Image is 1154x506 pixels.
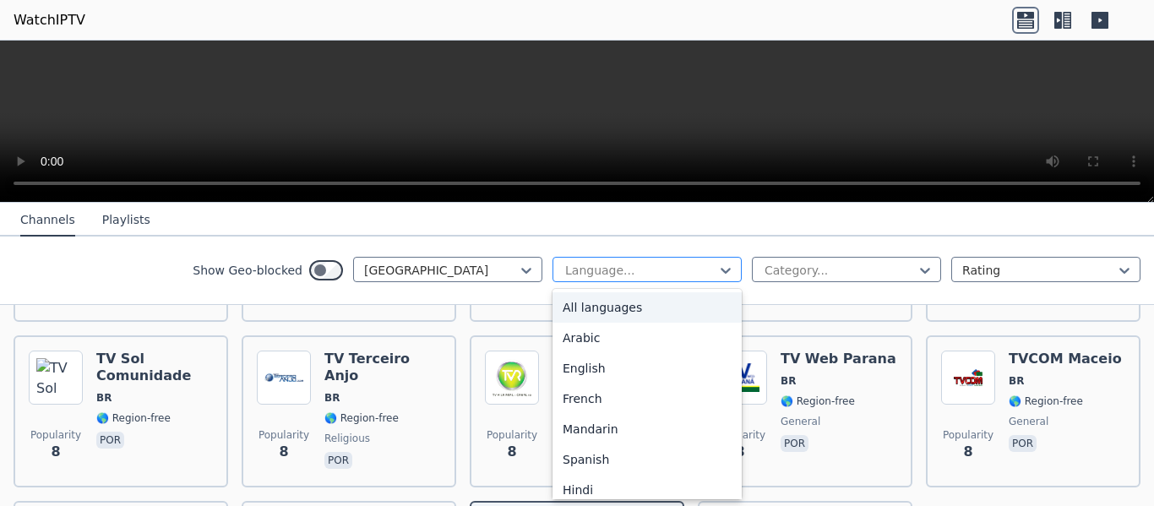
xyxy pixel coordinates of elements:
[324,351,441,384] h6: TV Terceiro Anjo
[781,394,855,408] span: 🌎 Region-free
[279,442,288,462] span: 8
[29,351,83,405] img: TV Sol Comunidade
[781,435,808,452] p: por
[553,384,742,414] div: French
[51,442,60,462] span: 8
[485,351,539,405] img: TV Vila Real
[943,428,993,442] span: Popularity
[1009,394,1083,408] span: 🌎 Region-free
[96,432,124,449] p: por
[553,444,742,475] div: Spanish
[324,452,352,469] p: por
[487,428,537,442] span: Popularity
[781,415,820,428] span: general
[20,204,75,237] button: Channels
[507,442,516,462] span: 8
[553,353,742,384] div: English
[14,10,85,30] a: WatchIPTV
[781,374,796,388] span: BR
[96,411,171,425] span: 🌎 Region-free
[324,391,340,405] span: BR
[324,411,399,425] span: 🌎 Region-free
[1009,351,1122,367] h6: TVCOM Maceio
[96,391,112,405] span: BR
[781,351,896,367] h6: TV Web Parana
[553,292,742,323] div: All languages
[941,351,995,405] img: TVCOM Maceio
[553,323,742,353] div: Arabic
[553,475,742,505] div: Hindi
[963,442,972,462] span: 8
[30,428,81,442] span: Popularity
[257,351,311,405] img: TV Terceiro Anjo
[102,204,150,237] button: Playlists
[1009,435,1037,452] p: por
[193,262,302,279] label: Show Geo-blocked
[1009,374,1024,388] span: BR
[259,428,309,442] span: Popularity
[553,414,742,444] div: Mandarin
[96,351,213,384] h6: TV Sol Comunidade
[1009,415,1048,428] span: general
[324,432,370,445] span: religious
